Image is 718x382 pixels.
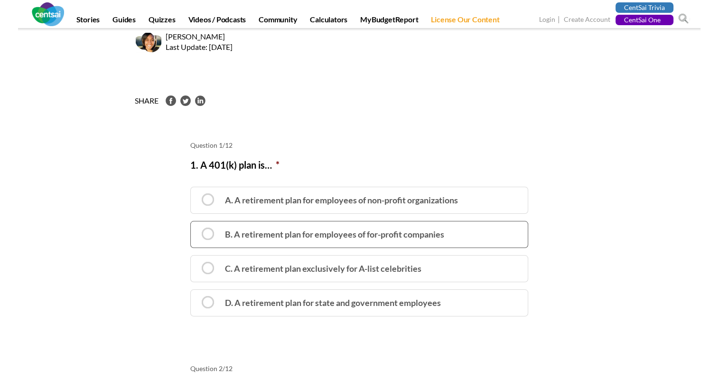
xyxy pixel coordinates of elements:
[71,15,106,28] a: Stories
[166,32,225,41] a: [PERSON_NAME]
[190,364,528,373] li: Question 2/12
[190,255,528,282] label: C. A retirement plan exclusively for A-list celebrities
[354,15,424,28] a: MyBudgetReport
[564,15,610,25] a: Create Account
[253,15,303,28] a: Community
[190,221,528,248] label: B. A retirement plan for employees of for-profit companies
[135,95,159,106] label: SHARE
[32,2,64,26] img: CentSai
[190,141,528,150] li: Question 1/12
[615,15,673,25] a: CentSai One
[539,15,555,25] a: Login
[190,289,528,316] label: D. A retirement plan for state and government employees
[107,15,141,28] a: Guides
[143,15,181,28] a: Quizzes
[304,15,353,28] a: Calculators
[190,157,280,172] label: 1. A 401(k) plan is…
[557,14,562,25] span: |
[190,187,528,214] label: A. A retirement plan for employees of non-profit organizations
[615,2,673,13] a: CentSai Trivia
[425,15,505,28] a: License Our Content
[166,42,443,51] time: Last Update: [DATE]
[183,15,252,28] a: Videos / Podcasts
